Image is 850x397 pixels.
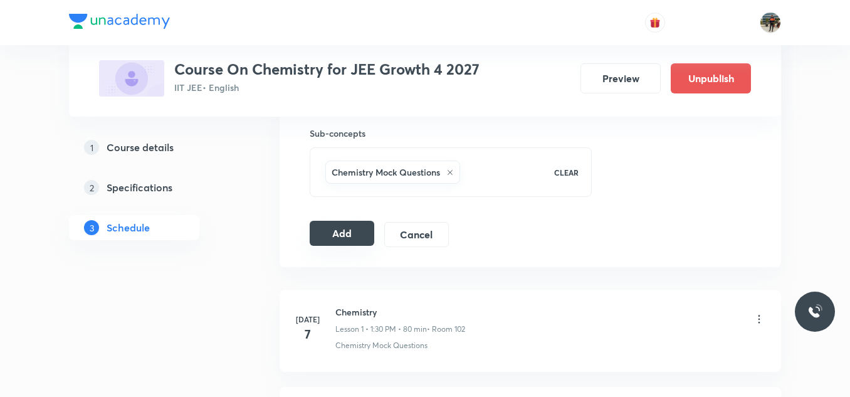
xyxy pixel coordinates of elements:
img: ttu [807,304,822,319]
h6: Sub-concepts [310,127,592,140]
button: avatar [645,13,665,33]
a: 1Course details [69,135,239,160]
img: Shrikanth Reddy [760,12,781,33]
h5: Course details [107,140,174,155]
p: CLEAR [554,167,579,178]
p: 1 [84,140,99,155]
h4: 7 [295,325,320,344]
img: 88D8E891-2304-4B3D-B4A2-359CFEF8BC5A_plus.png [99,60,164,97]
p: 2 [84,180,99,195]
button: Add [310,221,374,246]
h5: Schedule [107,220,150,235]
img: avatar [649,17,661,28]
p: 3 [84,220,99,235]
button: Unpublish [671,63,751,93]
p: Chemistry Mock Questions [335,340,428,351]
h3: Course On Chemistry for JEE Growth 4 2027 [174,60,480,78]
a: 2Specifications [69,175,239,200]
button: Preview [580,63,661,93]
a: Company Logo [69,14,170,32]
button: Cancel [384,222,449,247]
p: Lesson 1 • 1:30 PM • 80 min [335,324,427,335]
img: Company Logo [69,14,170,29]
p: • Room 102 [427,324,465,335]
h6: Chemistry Mock Questions [332,166,440,179]
h6: [DATE] [295,314,320,325]
h5: Specifications [107,180,172,195]
h6: Chemistry [335,305,465,319]
p: IIT JEE • English [174,81,480,94]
